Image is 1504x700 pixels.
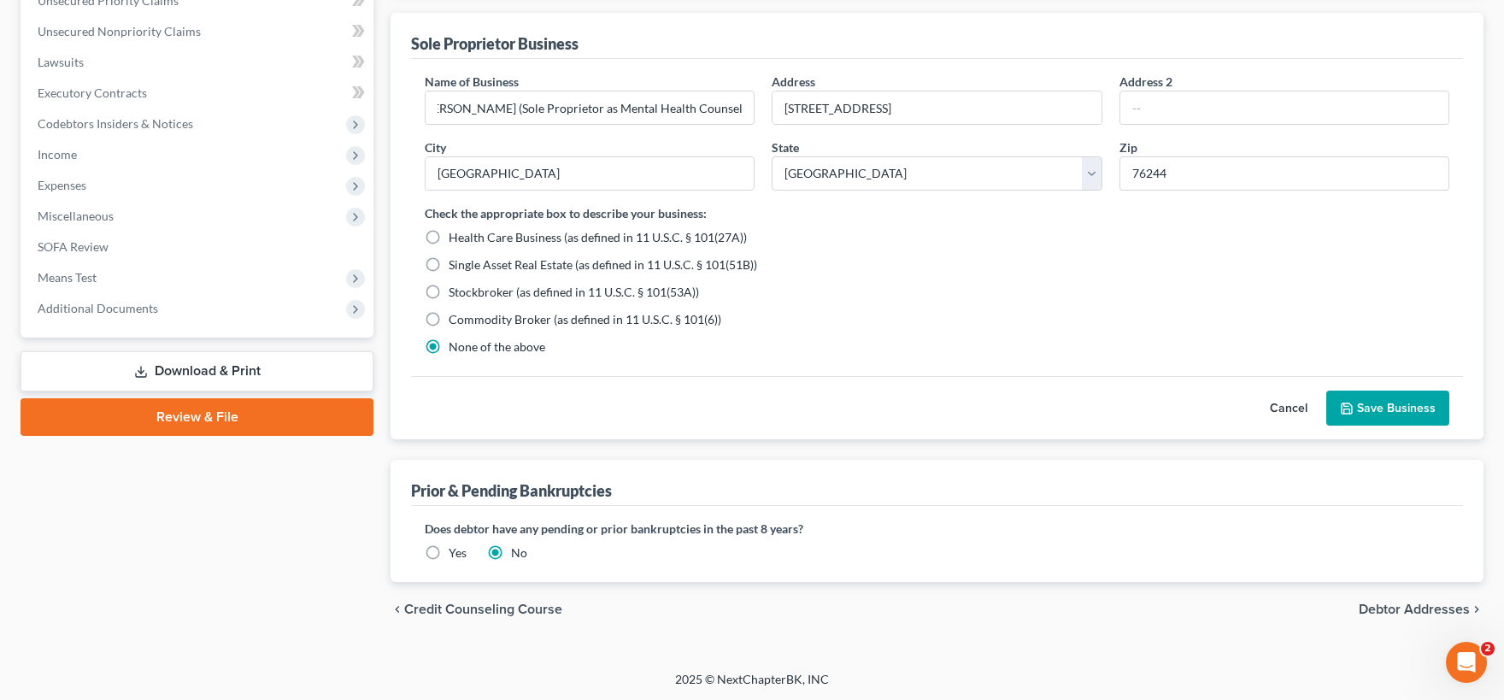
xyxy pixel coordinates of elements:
label: Does debtor have any pending or prior bankruptcies in the past 8 years? [425,520,1449,538]
label: Address 2 [1119,73,1172,91]
span: Credit Counseling Course [404,603,562,616]
span: Income [38,147,77,162]
span: Name of Business [425,74,519,89]
button: Save Business [1326,391,1449,426]
span: None of the above [449,339,545,354]
a: Download & Print [21,351,373,391]
input: Enter name... [426,91,754,124]
div: Sole Proprietor Business [411,33,579,54]
span: Single Asset Real Estate (as defined in 11 U.S.C. § 101(51B)) [449,257,757,272]
span: Additional Documents [38,301,158,315]
span: Expenses [38,178,86,192]
span: Executory Contracts [38,85,147,100]
span: Means Test [38,270,97,285]
a: Review & File [21,398,373,436]
i: chevron_right [1470,603,1483,616]
span: 2 [1481,642,1495,656]
a: SOFA Review [24,232,373,262]
iframe: Intercom live chat [1446,642,1487,683]
input: -- [1120,91,1448,124]
span: Codebtors Insiders & Notices [38,116,193,131]
a: Unsecured Nonpriority Claims [24,16,373,47]
span: SOFA Review [38,239,109,254]
input: XXXXX [1119,156,1449,191]
label: Address [772,73,815,91]
span: Lawsuits [38,55,84,69]
label: Zip [1119,138,1137,156]
div: Prior & Pending Bankruptcies [411,480,612,501]
span: Commodity Broker (as defined in 11 U.S.C. § 101(6)) [449,312,721,326]
input: Enter address... [773,91,1101,124]
span: Unsecured Nonpriority Claims [38,24,201,38]
button: chevron_left Credit Counseling Course [391,603,562,616]
i: chevron_left [391,603,404,616]
span: Stockbroker (as defined in 11 U.S.C. § 101(53A)) [449,285,699,299]
label: No [511,544,527,562]
label: State [772,138,799,156]
span: Miscellaneous [38,209,114,223]
span: Debtor Addresses [1359,603,1470,616]
label: City [425,138,446,156]
button: Debtor Addresses chevron_right [1359,603,1483,616]
label: Yes [449,544,467,562]
button: Cancel [1251,391,1326,426]
span: Health Care Business (as defined in 11 U.S.C. § 101(27A)) [449,230,747,244]
a: Lawsuits [24,47,373,78]
label: Check the appropriate box to describe your business: [425,204,707,222]
a: Executory Contracts [24,78,373,109]
input: Enter city.. [426,157,754,190]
